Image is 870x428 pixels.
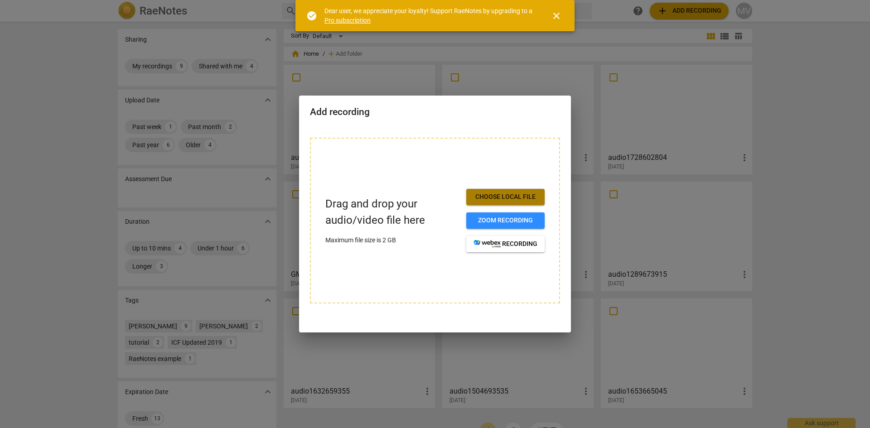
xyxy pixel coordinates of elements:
[546,5,567,27] button: Close
[466,189,545,205] button: Choose local file
[474,240,537,249] span: recording
[466,212,545,229] button: Zoom recording
[466,236,545,252] button: recording
[324,6,535,25] div: Dear user, we appreciate your loyalty! Support RaeNotes by upgrading to a
[310,106,560,118] h2: Add recording
[325,236,459,245] p: Maximum file size is 2 GB
[324,17,371,24] a: Pro subscription
[474,216,537,225] span: Zoom recording
[325,196,459,228] p: Drag and drop your audio/video file here
[474,192,537,202] span: Choose local file
[551,10,562,21] span: close
[306,10,317,21] span: check_circle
